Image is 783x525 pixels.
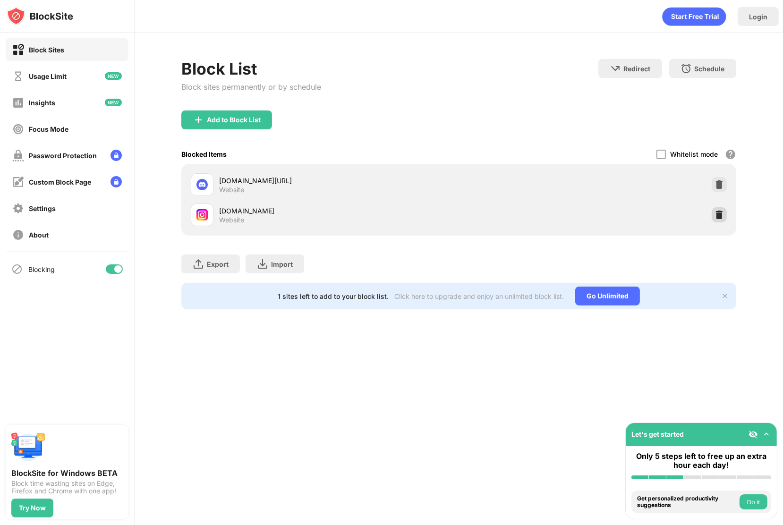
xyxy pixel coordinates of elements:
img: new-icon.svg [105,72,122,80]
div: Try Now [19,504,46,512]
div: Go Unlimited [575,287,640,305]
img: x-button.svg [721,292,729,300]
div: Blocked Items [181,150,227,158]
img: favicons [196,179,208,190]
img: eye-not-visible.svg [749,430,758,439]
img: omni-setup-toggle.svg [762,430,771,439]
div: [DOMAIN_NAME][URL] [219,176,459,186]
img: password-protection-off.svg [12,150,24,161]
div: Whitelist mode [671,150,718,158]
div: Blocking [28,265,55,273]
img: push-desktop.svg [11,431,45,465]
div: Insights [29,99,55,107]
div: Add to Block List [207,116,261,124]
div: Settings [29,204,56,212]
div: Usage Limit [29,72,67,80]
img: focus-off.svg [12,123,24,135]
div: Website [219,216,244,224]
div: [DOMAIN_NAME] [219,206,459,216]
div: Export [207,260,229,268]
div: Click here to upgrade and enjoy an unlimited block list. [394,292,564,300]
div: animation [662,7,726,26]
img: lock-menu.svg [111,150,122,161]
div: Let's get started [631,430,684,438]
img: about-off.svg [12,229,24,241]
img: settings-off.svg [12,203,24,214]
img: blocking-icon.svg [11,263,23,275]
img: logo-blocksite.svg [7,7,73,25]
img: time-usage-off.svg [12,70,24,82]
div: 1 sites left to add to your block list. [278,292,389,300]
div: Only 5 steps left to free up an extra hour each day! [631,452,771,470]
div: Focus Mode [29,125,68,133]
img: lock-menu.svg [111,176,122,187]
div: Login [749,13,767,21]
button: Do it [740,494,767,509]
div: Block sites permanently or by schedule [181,82,321,92]
img: insights-off.svg [12,97,24,109]
div: Block time wasting sites on Edge, Firefox and Chrome with one app! [11,480,123,495]
div: Website [219,186,244,194]
img: new-icon.svg [105,99,122,106]
div: Password Protection [29,152,97,160]
div: BlockSite for Windows BETA [11,468,123,478]
img: customize-block-page-off.svg [12,176,24,188]
div: Schedule [695,65,725,73]
img: favicons [196,209,208,220]
div: Block Sites [29,46,64,54]
div: Block List [181,59,321,78]
div: About [29,231,49,239]
img: block-on.svg [12,44,24,56]
div: Redirect [624,65,651,73]
div: Get personalized productivity suggestions [637,495,737,509]
div: Import [271,260,293,268]
div: Custom Block Page [29,178,91,186]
